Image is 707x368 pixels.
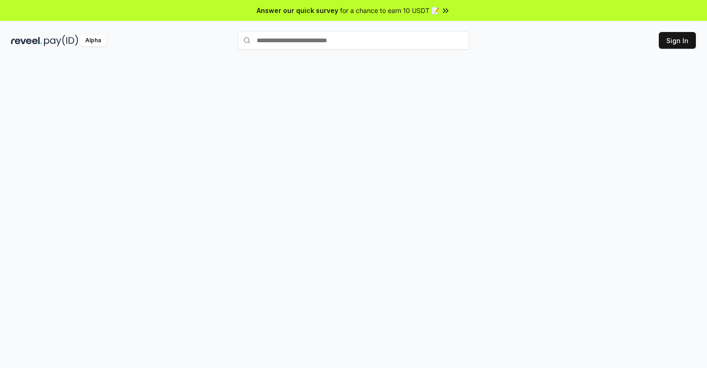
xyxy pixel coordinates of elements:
[340,6,439,15] span: for a chance to earn 10 USDT 📝
[659,32,696,49] button: Sign In
[44,35,78,46] img: pay_id
[11,35,42,46] img: reveel_dark
[257,6,338,15] span: Answer our quick survey
[80,35,106,46] div: Alpha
